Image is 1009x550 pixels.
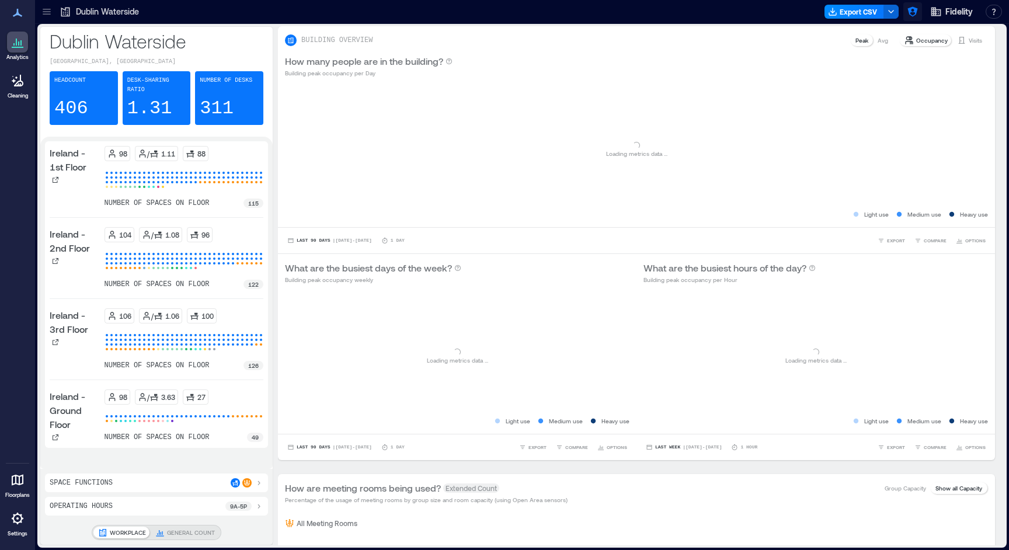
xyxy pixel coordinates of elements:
[887,444,905,451] span: EXPORT
[301,36,373,45] p: BUILDING OVERVIEW
[161,149,175,158] p: 1.11
[127,97,172,120] p: 1.31
[954,441,988,453] button: OPTIONS
[285,275,461,284] p: Building peak occupancy weekly
[924,444,947,451] span: COMPARE
[885,483,926,493] p: Group Capacity
[54,76,86,85] p: Headcount
[50,389,100,431] p: Ireland - Ground Floor
[197,149,206,158] p: 88
[443,483,499,493] span: Extended Count
[119,149,127,158] p: 98
[549,416,583,426] p: Medium use
[945,6,973,18] span: Fidelity
[391,444,405,451] p: 1 Day
[607,444,627,451] span: OPTIONS
[50,308,100,336] p: Ireland - 3rd Floor
[248,199,259,208] p: 115
[643,441,724,453] button: Last Week |[DATE]-[DATE]
[969,36,982,45] p: Visits
[105,433,210,442] p: number of spaces on floor
[878,36,888,45] p: Avg
[954,235,988,246] button: OPTIONS
[864,210,889,219] p: Light use
[285,495,568,504] p: Percentage of the usage of meeting rooms by group size and room capacity (using Open Area sensors)
[4,504,32,541] a: Settings
[427,356,488,365] p: Loading metrics data ...
[601,416,629,426] p: Heavy use
[50,227,100,255] p: Ireland - 2nd Floor
[785,356,847,365] p: Loading metrics data ...
[285,54,443,68] p: How many people are in the building?
[167,528,215,537] p: GENERAL COUNT
[5,492,30,499] p: Floorplans
[8,530,27,537] p: Settings
[200,97,234,120] p: 311
[875,235,907,246] button: EXPORT
[119,311,131,321] p: 106
[643,261,806,275] p: What are the busiest hours of the day?
[6,54,29,61] p: Analytics
[506,416,530,426] p: Light use
[887,237,905,244] span: EXPORT
[54,97,88,120] p: 406
[201,230,210,239] p: 96
[965,444,986,451] span: OPTIONS
[147,392,149,402] p: /
[230,502,247,511] p: 9a - 5p
[912,441,949,453] button: COMPARE
[151,311,154,321] p: /
[875,441,907,453] button: EXPORT
[105,280,210,289] p: number of spaces on floor
[3,67,32,103] a: Cleaning
[606,149,667,158] p: Loading metrics data ...
[50,502,113,511] p: Operating Hours
[960,416,988,426] p: Heavy use
[927,2,976,21] button: Fidelity
[165,230,179,239] p: 1.08
[565,444,588,451] span: COMPARE
[960,210,988,219] p: Heavy use
[3,28,32,64] a: Analytics
[200,76,252,85] p: Number of Desks
[864,416,889,426] p: Light use
[965,237,986,244] span: OPTIONS
[50,146,100,174] p: Ireland - 1st Floor
[855,36,868,45] p: Peak
[554,441,590,453] button: COMPARE
[119,230,131,239] p: 104
[643,275,816,284] p: Building peak occupancy per Hour
[197,392,206,402] p: 27
[517,441,549,453] button: EXPORT
[105,361,210,370] p: number of spaces on floor
[740,444,757,451] p: 1 Hour
[297,518,357,528] p: All Meeting Rooms
[151,230,154,239] p: /
[912,235,949,246] button: COMPARE
[824,5,884,19] button: Export CSV
[8,92,28,99] p: Cleaning
[50,478,113,488] p: Space Functions
[285,261,452,275] p: What are the busiest days of the week?
[285,68,453,78] p: Building peak occupancy per Day
[165,311,179,321] p: 1.06
[248,280,259,289] p: 122
[916,36,948,45] p: Occupancy
[924,237,947,244] span: COMPARE
[50,57,263,67] p: [GEOGRAPHIC_DATA], [GEOGRAPHIC_DATA]
[252,433,259,442] p: 49
[595,441,629,453] button: OPTIONS
[285,441,374,453] button: Last 90 Days |[DATE]-[DATE]
[285,235,374,246] button: Last 90 Days |[DATE]-[DATE]
[248,361,259,370] p: 126
[105,199,210,208] p: number of spaces on floor
[285,481,441,495] p: How are meeting rooms being used?
[2,466,33,502] a: Floorplans
[76,6,139,18] p: Dublin Waterside
[935,483,982,493] p: Show all Capacity
[907,210,941,219] p: Medium use
[528,444,547,451] span: EXPORT
[907,416,941,426] p: Medium use
[127,76,186,95] p: Desk-sharing ratio
[147,149,149,158] p: /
